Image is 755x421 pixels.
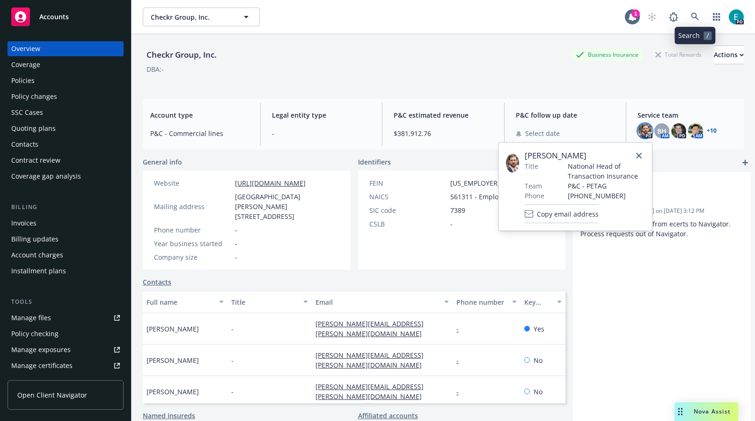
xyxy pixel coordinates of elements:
[7,297,124,307] div: Tools
[39,13,69,21] span: Accounts
[227,291,312,313] button: Title
[456,387,466,396] a: -
[7,358,124,373] a: Manage certificates
[580,219,733,238] span: This account migrated from ecerts to Navigator. Process requests out of Navigator.
[525,128,560,138] span: Select date
[686,8,704,26] a: Search
[147,355,199,365] span: [PERSON_NAME]
[235,225,237,235] span: -
[7,310,124,325] a: Manage files
[11,169,81,184] div: Coverage gap analysis
[11,310,51,325] div: Manage files
[537,209,599,219] span: Copy email address
[534,387,542,397] span: No
[525,150,645,161] span: [PERSON_NAME]
[11,41,40,56] div: Overview
[453,291,520,313] button: Phone number
[231,324,234,334] span: -
[272,128,371,138] span: -
[7,203,124,212] div: Billing
[11,73,35,88] div: Policies
[674,402,686,421] div: Drag to move
[688,123,703,138] img: photo
[638,123,652,138] img: photo
[11,89,57,104] div: Policy changes
[520,291,565,313] button: Key contact
[154,252,231,262] div: Company size
[272,110,371,120] span: Legal entity type
[150,110,249,120] span: Account type
[358,157,391,167] span: Identifiers
[143,277,171,287] a: Contacts
[7,326,124,341] a: Policy checking
[11,137,38,152] div: Contacts
[7,73,124,88] a: Policies
[315,382,429,401] a: [PERSON_NAME][EMAIL_ADDRESS][PERSON_NAME][DOMAIN_NAME]
[674,402,738,421] button: Nova Assist
[450,178,584,188] span: [US_EMPLOYER_IDENTIFICATION_NUMBER]
[312,291,453,313] button: Email
[394,128,492,138] span: $381,912.76
[450,192,583,202] span: 561311 - Employment Placement Agencies
[369,178,447,188] div: FEIN
[568,181,645,191] span: P&C - PETAG
[707,128,717,134] a: +10
[516,110,615,120] span: P&C follow up date
[151,12,232,22] span: Checkr Group, Inc.
[524,297,551,307] div: Key contact
[11,263,66,278] div: Installment plans
[143,411,195,421] a: Named insureds
[7,4,124,30] a: Accounts
[7,41,124,56] a: Overview
[714,46,744,64] div: Actions
[7,216,124,231] a: Invoices
[369,192,447,202] div: NAICS
[568,191,645,201] span: [PHONE_NUMBER]
[7,232,124,247] a: Billing updates
[525,161,538,171] span: Title
[638,110,736,120] span: Service team
[315,297,439,307] div: Email
[707,8,726,26] a: Switch app
[525,181,542,191] span: Team
[394,110,492,120] span: P&C estimated revenue
[651,49,706,60] div: Total Rewards
[657,126,667,136] span: BH
[633,150,645,161] a: close
[456,324,466,333] a: -
[7,137,124,152] a: Contacts
[7,105,124,120] a: SSC Cases
[231,297,298,307] div: Title
[235,179,306,188] a: [URL][DOMAIN_NAME]
[11,216,37,231] div: Invoices
[671,123,686,138] img: photo
[11,342,71,357] div: Manage exposures
[580,207,743,215] span: Updated by [PERSON_NAME] on [DATE] 3:12 PM
[568,161,645,181] span: National Head of Transaction Insurance
[147,64,164,74] div: DBA: -
[235,192,339,221] span: [GEOGRAPHIC_DATA][PERSON_NAME][STREET_ADDRESS]
[231,355,234,365] span: -
[147,387,199,397] span: [PERSON_NAME]
[315,351,429,369] a: [PERSON_NAME][EMAIL_ADDRESS][PERSON_NAME][DOMAIN_NAME]
[11,326,59,341] div: Policy checking
[7,342,124,357] a: Manage exposures
[631,9,640,18] div: 1
[11,153,60,168] div: Contract review
[7,153,124,168] a: Contract review
[7,121,124,136] a: Quoting plans
[534,324,544,334] span: Yes
[573,172,751,246] div: -CertificatesUpdatedby [PERSON_NAME] on [DATE] 3:12 PMThis account migrated from ecerts to Naviga...
[315,319,429,338] a: [PERSON_NAME][EMAIL_ADDRESS][PERSON_NAME][DOMAIN_NAME]
[7,263,124,278] a: Installment plans
[143,8,260,26] button: Checkr Group, Inc.
[154,178,231,188] div: Website
[456,356,466,365] a: -
[11,121,56,136] div: Quoting plans
[7,248,124,263] a: Account charges
[154,225,231,235] div: Phone number
[11,248,63,263] div: Account charges
[358,411,418,421] a: Affiliated accounts
[369,219,447,229] div: CSLB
